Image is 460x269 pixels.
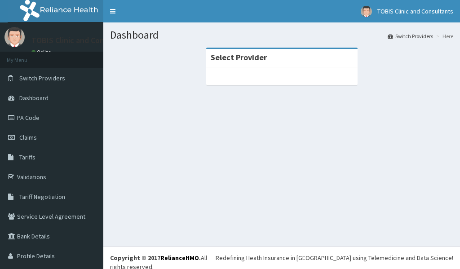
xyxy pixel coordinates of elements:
[361,6,372,17] img: User Image
[19,193,65,201] span: Tariff Negotiation
[31,49,53,55] a: Online
[19,153,35,161] span: Tariffs
[388,32,433,40] a: Switch Providers
[160,254,199,262] a: RelianceHMO
[19,94,49,102] span: Dashboard
[377,7,453,15] span: TOBIS Clinic and Consultants
[216,253,453,262] div: Redefining Heath Insurance in [GEOGRAPHIC_DATA] using Telemedicine and Data Science!
[110,254,201,262] strong: Copyright © 2017 .
[19,74,65,82] span: Switch Providers
[19,133,37,141] span: Claims
[31,36,133,44] p: TOBIS Clinic and Consultants
[110,29,453,41] h1: Dashboard
[434,32,453,40] li: Here
[211,52,267,62] strong: Select Provider
[4,27,25,47] img: User Image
